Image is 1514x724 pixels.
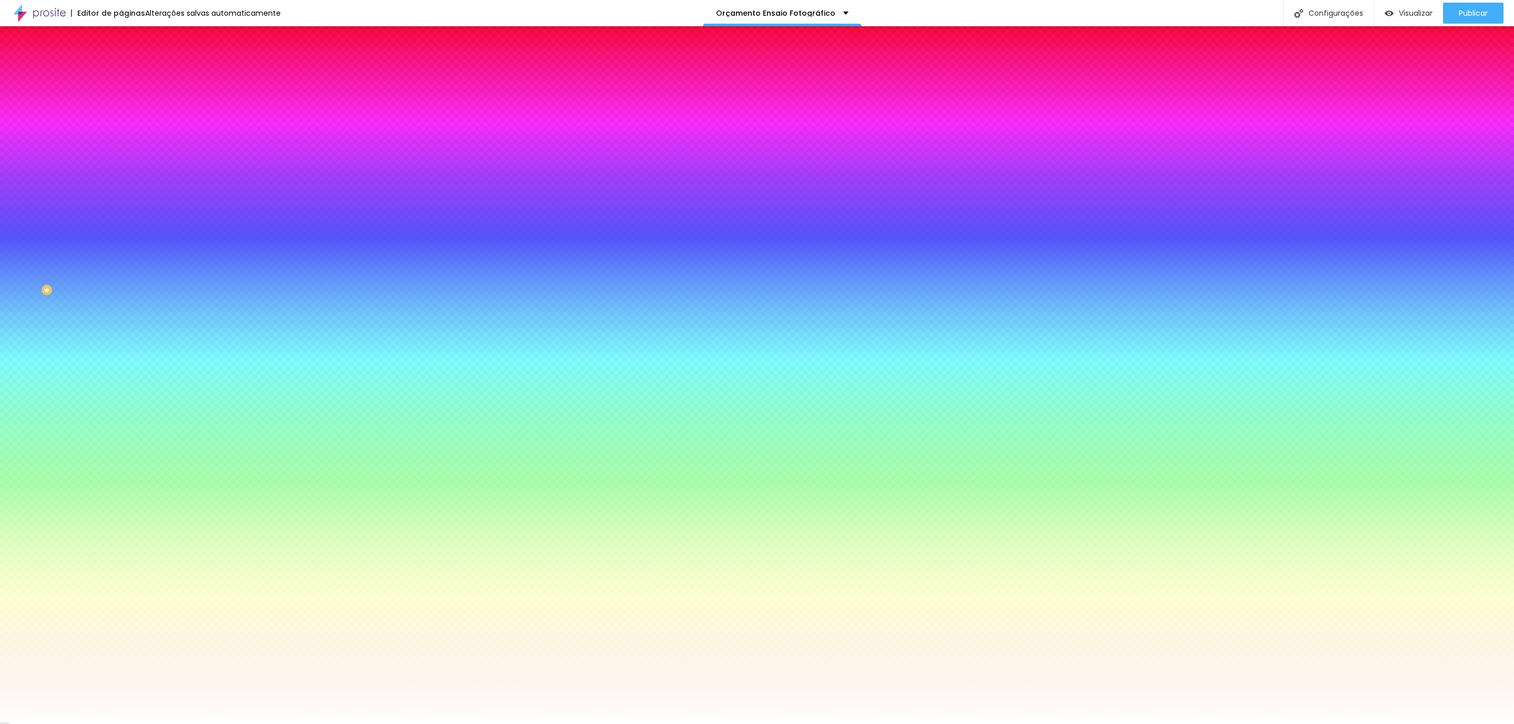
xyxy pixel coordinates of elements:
[1459,9,1488,17] span: Publicar
[1443,3,1503,24] button: Publicar
[145,9,281,17] div: Alterações salvas automaticamente
[716,9,835,17] p: Orçamento Ensaio Fotográfico
[1385,9,1394,18] img: view-1.svg
[1374,3,1443,24] button: Visualizar
[1399,9,1433,17] span: Visualizar
[1294,9,1303,18] img: Icone
[71,9,145,17] div: Editor de páginas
